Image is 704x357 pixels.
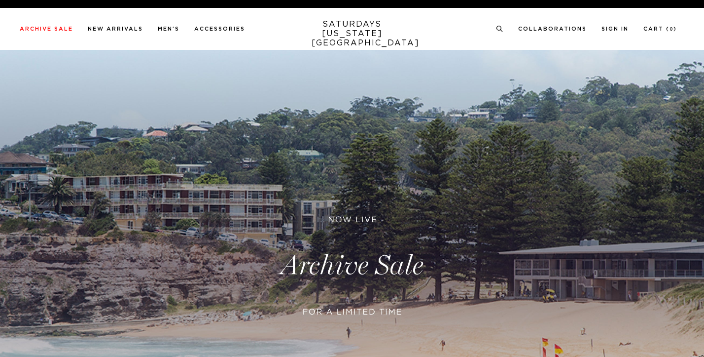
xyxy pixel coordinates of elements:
[669,27,673,32] small: 0
[158,26,179,32] a: Men's
[601,26,629,32] a: Sign In
[88,26,143,32] a: New Arrivals
[643,26,677,32] a: Cart (0)
[194,26,245,32] a: Accessories
[312,20,393,48] a: SATURDAYS[US_STATE][GEOGRAPHIC_DATA]
[20,26,73,32] a: Archive Sale
[518,26,587,32] a: Collaborations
